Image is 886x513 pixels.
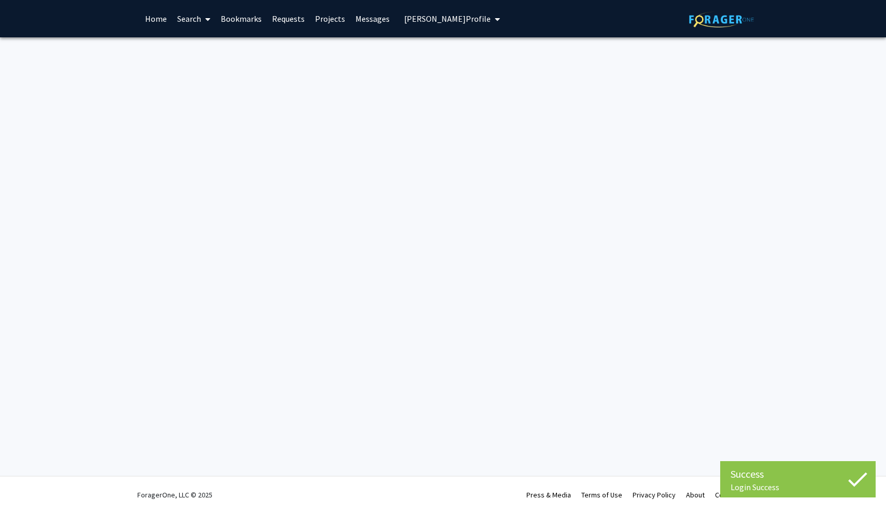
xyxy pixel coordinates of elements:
a: Press & Media [526,490,571,500]
div: Success [731,466,865,482]
a: About [686,490,705,500]
a: Bookmarks [216,1,267,37]
a: Contact Us [715,490,749,500]
div: ForagerOne, LLC © 2025 [137,477,212,513]
a: Home [140,1,172,37]
img: ForagerOne Logo [689,11,754,27]
a: Terms of Use [581,490,622,500]
a: Search [172,1,216,37]
a: Messages [350,1,395,37]
a: Projects [310,1,350,37]
span: [PERSON_NAME] Profile [404,13,491,24]
a: Privacy Policy [633,490,676,500]
div: Login Success [731,482,865,492]
a: Requests [267,1,310,37]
